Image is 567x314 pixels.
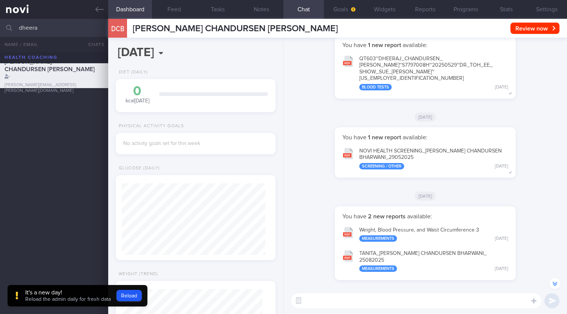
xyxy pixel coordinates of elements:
[78,37,108,52] button: Chats
[339,222,512,246] button: Weight, Blood Pressure, and Waist Circumference 3 Measurements [DATE]
[359,235,397,242] div: Measurements
[359,148,508,169] div: NOVI HEALTH SCREENING_ [PERSON_NAME] CHANDURSEN BHARWANI_ 29052025
[5,82,104,94] div: [PERSON_NAME][EMAIL_ADDRESS][PERSON_NAME][DOMAIN_NAME]
[415,192,436,201] span: [DATE]
[106,14,129,43] div: DCB
[133,24,338,33] span: [PERSON_NAME] CHANDURSEN [PERSON_NAME]
[359,56,508,90] div: QT603~DHEERAJ_ CHANDURSEN_ [PERSON_NAME]~S7797008H~20250529~DR_ TOH_ EE_ SHIOW_ SUE_ [PERSON_NAME...
[510,23,559,34] button: Review now
[116,290,142,301] button: Reload
[123,85,152,105] div: kcal [DATE]
[339,51,512,94] button: QT603~DHEERAJ_CHANDURSEN_[PERSON_NAME]~S7797008H~20250529~DR_TOH_EE_SHIOW_SUE_[PERSON_NAME]~[US_E...
[359,84,392,90] div: Blood Tests
[342,41,508,49] p: You have available:
[116,123,184,129] div: Physical Activity Goals
[366,213,407,219] strong: 2 new reports
[495,236,508,242] div: [DATE]
[123,140,268,147] div: No activity goals set for this week
[339,143,512,173] button: NOVI HEALTH SCREENING_[PERSON_NAME] CHANDURSEN BHARWANI_29052025 Screening / Other [DATE]
[123,85,152,98] div: 0
[359,265,397,272] div: Measurements
[116,166,160,171] div: Glucose (Daily)
[366,134,403,140] strong: 1 new report
[495,164,508,169] div: [DATE]
[342,213,508,220] p: You have available:
[25,297,111,302] span: Reload the admin daily for fresh data
[116,70,148,75] div: Diet (Daily)
[5,59,95,72] span: [PERSON_NAME] CHANDURSEN [PERSON_NAME]
[359,163,404,169] div: Screening / Other
[495,266,508,272] div: [DATE]
[25,289,111,296] div: It's a new day!
[339,245,512,276] button: TANITA_[PERSON_NAME] CHANDURSEN BHARWANI_25082025 Measurements [DATE]
[342,134,508,141] p: You have available:
[359,250,508,272] div: TANITA_ [PERSON_NAME] CHANDURSEN BHARWANI_ 25082025
[116,271,158,277] div: Weight (Trend)
[359,227,508,242] div: Weight, Blood Pressure, and Waist Circumference 3
[495,85,508,90] div: [DATE]
[366,42,403,48] strong: 1 new report
[415,113,436,122] span: [DATE]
